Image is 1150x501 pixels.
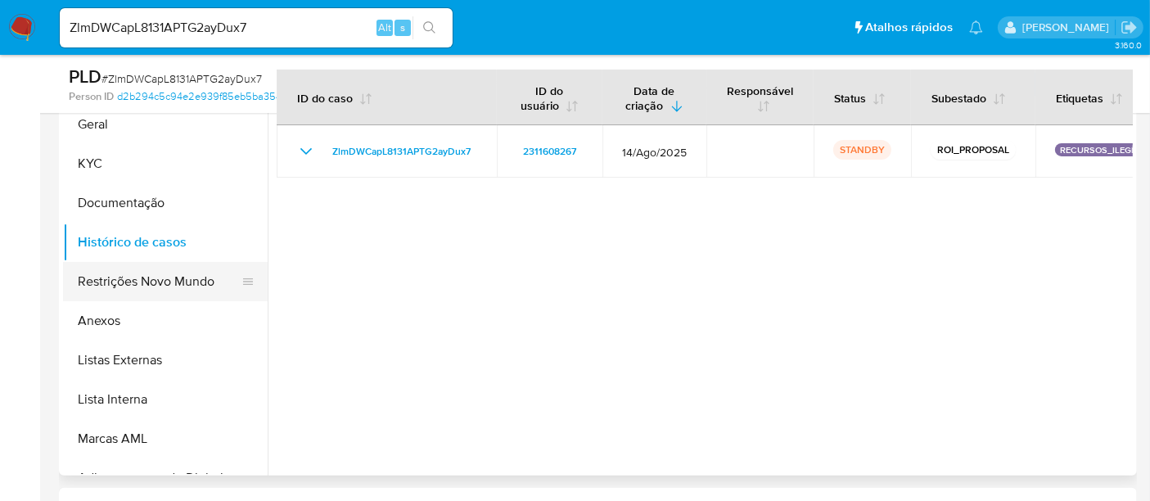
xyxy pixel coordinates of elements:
[63,419,268,458] button: Marcas AML
[63,105,268,144] button: Geral
[117,89,312,104] a: d2b294c5c94e2e939f85eb5ba354f47d
[400,20,405,35] span: s
[1121,19,1138,36] a: Sair
[413,16,446,39] button: search-icon
[63,458,268,498] button: Adiantamentos de Dinheiro
[63,341,268,380] button: Listas Externas
[63,183,268,223] button: Documentação
[63,301,268,341] button: Anexos
[69,89,114,104] b: Person ID
[1115,38,1142,52] span: 3.160.0
[1022,20,1115,35] p: erico.trevizan@mercadopago.com.br
[63,262,255,301] button: Restrições Novo Mundo
[378,20,391,35] span: Alt
[63,380,268,419] button: Lista Interna
[101,70,262,87] span: # ZlmDWCapL8131APTG2ayDux7
[60,17,453,38] input: Pesquise usuários ou casos...
[969,20,983,34] a: Notificações
[63,223,268,262] button: Histórico de casos
[63,144,268,183] button: KYC
[865,19,953,36] span: Atalhos rápidos
[69,63,101,89] b: PLD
